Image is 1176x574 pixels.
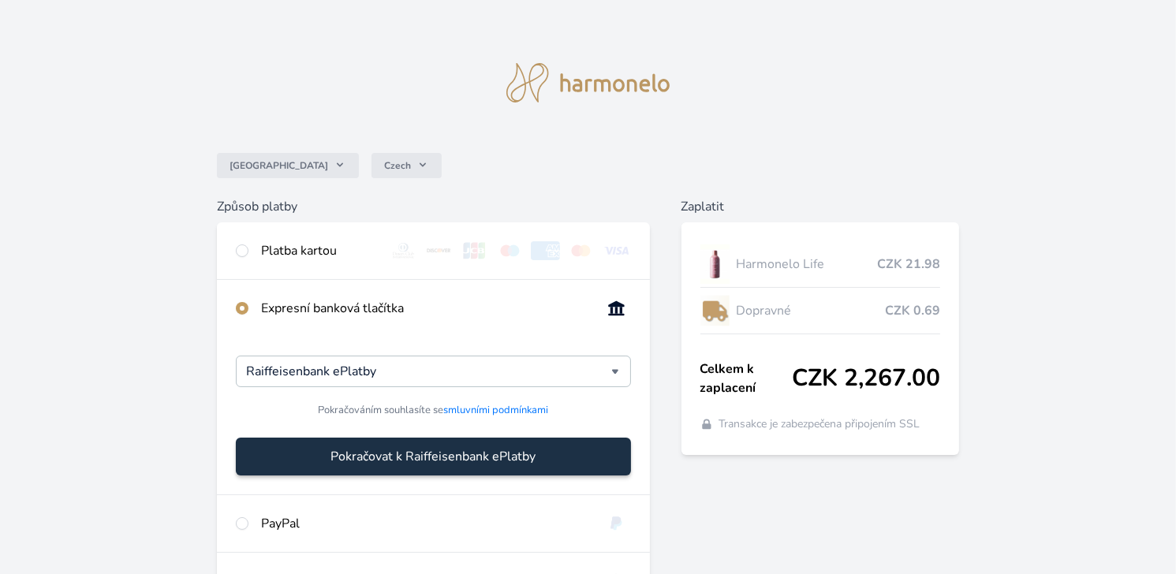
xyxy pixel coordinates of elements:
[236,356,630,387] div: Raiffeisenbank ePlatby
[877,255,940,274] span: CZK 21.98
[792,364,940,393] span: CZK 2,267.00
[371,153,442,178] button: Czech
[602,241,631,260] img: visa.svg
[230,159,328,172] span: [GEOGRAPHIC_DATA]
[700,244,730,284] img: CLEAN_LIFE_se_stinem_x-lo.jpg
[217,197,649,216] h6: Způsob platby
[681,197,959,216] h6: Zaplatit
[495,241,525,260] img: maestro.svg
[443,403,548,417] a: smluvními podmínkami
[700,360,792,397] span: Celkem k zaplacení
[236,438,630,475] button: Pokračovat k Raiffeisenbank ePlatby
[384,159,411,172] span: Czech
[330,447,536,466] span: Pokračovat k Raiffeisenbank ePlatby
[602,514,631,533] img: paypal.svg
[217,153,359,178] button: [GEOGRAPHIC_DATA]
[602,299,631,318] img: onlineBanking_CZ.svg
[318,403,548,418] span: Pokračováním souhlasíte se
[506,63,670,102] img: logo.svg
[885,301,940,320] span: CZK 0.69
[531,241,560,260] img: amex.svg
[424,241,454,260] img: discover.svg
[246,362,610,381] input: Hledat...
[700,291,730,330] img: delivery-lo.png
[261,299,588,318] div: Expresní banková tlačítka
[389,241,418,260] img: diners.svg
[566,241,595,260] img: mc.svg
[261,514,588,533] div: PayPal
[261,241,376,260] div: Platba kartou
[719,416,920,432] span: Transakce je zabezpečena připojením SSL
[736,255,876,274] span: Harmonelo Life
[460,241,489,260] img: jcb.svg
[736,301,884,320] span: Dopravné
